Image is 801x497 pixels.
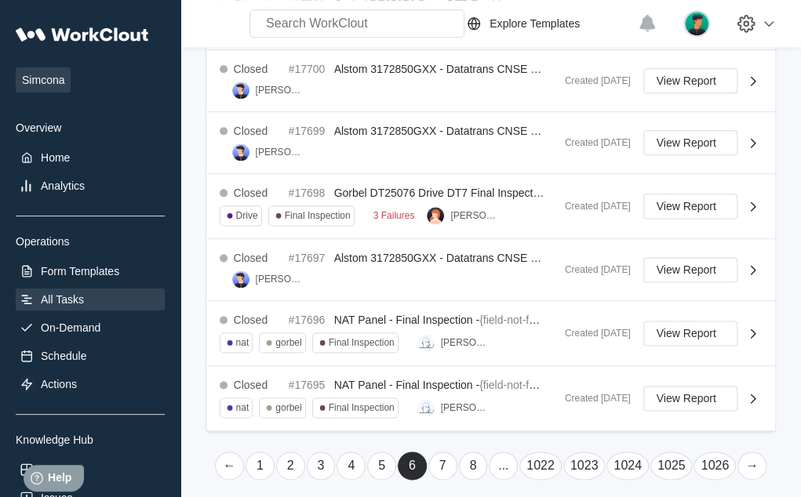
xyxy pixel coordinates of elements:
[643,130,737,155] button: View Report
[289,314,328,326] div: #17696
[643,68,737,93] button: View Report
[643,321,737,346] button: View Report
[657,75,716,86] span: View Report
[16,459,165,481] a: Assets
[275,402,301,413] div: gorbel
[234,252,268,264] div: Closed
[643,194,737,219] button: View Report
[479,379,557,391] mark: {field-not-found}
[643,386,737,411] button: View Report
[367,452,396,480] a: Page 5
[552,137,631,148] div: Created [DATE]
[417,399,435,416] img: clout-09.png
[234,379,268,391] div: Closed
[249,9,464,38] input: Search WorkClout
[232,82,249,99] img: user-5.png
[694,452,736,480] a: Page 1026
[16,317,165,339] a: On-Demand
[16,147,165,169] a: Home
[428,452,457,480] a: Page 7
[417,334,435,351] img: clout-09.png
[289,252,328,264] div: #17697
[289,379,328,391] div: #17695
[479,314,557,326] mark: {field-not-found}
[232,143,249,161] img: user-5.png
[329,337,395,348] div: Final Inspection
[329,402,395,413] div: Final Inspection
[650,452,693,480] a: Page 1025
[234,125,268,137] div: Closed
[41,180,85,192] div: Analytics
[519,452,562,480] a: Page 1022
[337,452,366,480] a: Page 4
[16,434,165,446] div: Knowledge Hub
[41,293,84,306] div: All Tasks
[215,452,244,480] a: Previous page
[489,452,518,480] a: ...
[289,63,328,75] div: #17700
[289,187,328,199] div: #17698
[289,125,328,137] div: #17699
[563,452,606,480] a: Page 1023
[234,63,268,75] div: Closed
[459,452,488,480] a: Page 8
[490,17,580,30] div: Explore Templates
[16,345,165,367] a: Schedule
[683,10,710,37] img: user.png
[16,122,165,134] div: Overview
[41,151,70,164] div: Home
[285,210,351,221] div: Final Inspection
[450,210,499,221] div: [PERSON_NAME]
[41,378,77,390] div: Actions
[657,137,716,148] span: View Report
[41,265,119,278] div: Form Templates
[606,452,649,480] a: Page 1024
[256,274,304,285] div: [PERSON_NAME]
[275,337,301,348] div: gorbel
[236,210,258,221] div: Drive
[657,393,716,404] span: View Report
[657,264,716,275] span: View Report
[657,328,716,339] span: View Report
[334,125,633,137] span: Alstom 3172850GXX - Datatrans CNSE Final Inspection Task
[441,337,490,348] div: [PERSON_NAME]
[16,175,165,197] a: Analytics
[246,452,275,480] a: Page 1
[657,201,716,212] span: View Report
[256,85,304,96] div: [PERSON_NAME]
[41,321,100,334] div: On-Demand
[207,366,775,431] a: Closed#17695NAT Panel - Final Inspection -{field-not-found}natgorbelFinal Inspection[PERSON_NAME]...
[16,373,165,395] a: Actions
[643,257,737,282] button: View Report
[552,201,631,212] div: Created [DATE]
[737,452,766,480] a: Next page
[373,210,415,221] div: 3 Failures
[16,235,165,248] div: Operations
[207,239,775,301] a: Closed#17697Alstom 3172850GXX - Datatrans CNSE Final Inspection Task[PERSON_NAME]Created [DATE]Vi...
[334,252,633,264] span: Alstom 3172850GXX - Datatrans CNSE Final Inspection Task
[334,379,479,391] span: NAT Panel - Final Inspection -
[552,75,631,86] div: Created [DATE]
[276,452,305,480] a: Page 2
[256,147,304,158] div: [PERSON_NAME]
[334,314,479,326] span: NAT Panel - Final Inspection -
[16,260,165,282] a: Form Templates
[207,174,775,239] a: Closed#17698Gorbel DT25076 Drive DT7 Final Inspection TaskDriveFinal Inspection3 Failures[PERSON_...
[234,187,268,199] div: Closed
[41,350,86,362] div: Schedule
[464,14,630,33] a: Explore Templates
[552,393,631,404] div: Created [DATE]
[552,264,631,275] div: Created [DATE]
[307,452,336,480] a: Page 3
[207,112,775,174] a: Closed#17699Alstom 3172850GXX - Datatrans CNSE Final Inspection Task[PERSON_NAME]Created [DATE]Vi...
[207,50,775,112] a: Closed#17700Alstom 3172850GXX - Datatrans CNSE Final Inspection Task[PERSON_NAME]Created [DATE]Vi...
[552,328,631,339] div: Created [DATE]
[234,314,268,326] div: Closed
[16,67,71,93] span: Simcona
[398,452,427,480] a: Page 6 is your current page
[334,187,573,199] span: Gorbel DT25076 Drive DT7 Final Inspection Task
[334,63,633,75] span: Alstom 3172850GXX - Datatrans CNSE Final Inspection Task
[236,337,249,348] div: nat
[441,402,490,413] div: [PERSON_NAME]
